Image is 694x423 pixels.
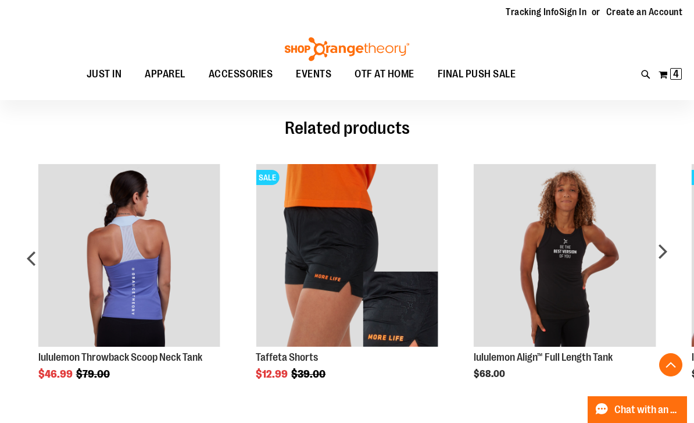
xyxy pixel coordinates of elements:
[256,164,438,348] a: Product Page Link
[209,61,273,87] span: ACCESSORIES
[283,37,411,62] img: Shop Orangetheory
[197,61,285,88] a: ACCESSORIES
[133,61,197,88] a: APPAREL
[588,396,688,423] button: Chat with an Expert
[38,351,202,363] a: lululemon Throwback Scoop Neck Tank
[87,61,122,87] span: JUST IN
[614,404,680,415] span: Chat with an Expert
[256,164,438,346] img: Product image for Camo Tafetta Shorts
[673,68,679,80] span: 4
[38,164,220,346] img: Product image for lululemon Throwback Scoop Neck Tank
[474,369,507,379] span: $68.00
[474,164,656,346] img: Product image for lululemon Align™ Full Length Tank
[256,351,318,363] a: Taffeta Shorts
[38,368,74,380] span: $46.99
[343,61,426,88] a: OTF AT HOME
[355,61,414,87] span: OTF AT HOME
[291,368,327,380] span: $39.00
[650,147,674,379] div: next
[426,61,528,87] a: FINAL PUSH SALE
[296,61,331,87] span: EVENTS
[76,368,112,380] span: $79.00
[75,61,134,88] a: JUST IN
[38,164,220,348] a: Product Page Link
[474,164,656,348] a: Product Page Link
[474,351,613,363] a: lululemon Align™ Full Length Tank
[438,61,516,87] span: FINAL PUSH SALE
[606,6,683,19] a: Create an Account
[256,368,289,380] span: $12.99
[20,147,44,379] div: prev
[659,353,682,376] button: Back To Top
[506,6,559,19] a: Tracking Info
[256,170,279,185] span: SALE
[559,6,587,19] a: Sign In
[284,61,343,88] a: EVENTS
[285,118,410,138] span: Related products
[145,61,185,87] span: APPAREL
